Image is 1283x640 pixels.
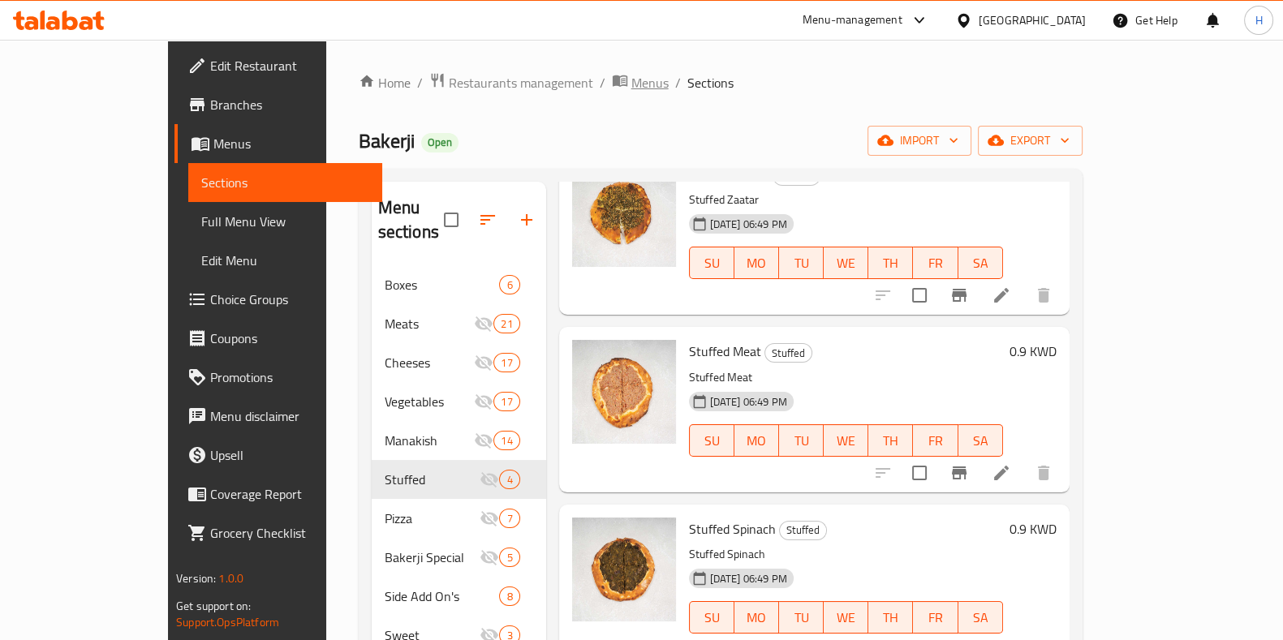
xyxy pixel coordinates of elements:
svg: Inactive section [480,548,499,567]
a: Promotions [174,358,382,397]
span: Promotions [210,367,369,387]
span: Menus [631,73,669,92]
a: Full Menu View [188,202,382,241]
a: Edit menu item [992,463,1011,483]
span: Open [421,135,459,149]
a: Support.OpsPlatform [176,612,279,633]
button: TU [779,247,824,279]
p: Stuffed Zaatar [689,190,1003,210]
span: Bakerji Special [385,548,480,567]
div: items [499,548,519,567]
span: Stuffed [765,344,812,363]
div: Stuffed [779,521,827,540]
span: MO [741,606,773,629]
h2: Menu sections [378,195,444,244]
li: / [675,73,681,92]
div: items [499,509,519,528]
span: 21 [494,316,519,332]
div: items [499,275,519,294]
a: Restaurants management [429,72,593,93]
li: / [600,73,605,92]
span: 17 [494,394,519,410]
h6: 0.9 KWD [1010,163,1057,186]
h6: 0.9 KWD [1010,340,1057,363]
span: Stuffed Meat [689,339,761,363]
span: Full Menu View [201,212,369,231]
span: Side Add On's [385,586,500,606]
button: WE [824,247,868,279]
button: TU [779,601,824,634]
button: FR [913,601,958,634]
a: Menu disclaimer [174,397,382,436]
span: SA [965,251,997,275]
div: Cheeses17 [372,343,546,382]
span: Branches [210,95,369,114]
a: Upsell [174,436,382,475]
span: Edit Restaurant [210,56,369,75]
span: [DATE] 06:49 PM [704,394,794,410]
span: Sort sections [468,200,507,239]
span: Coverage Report [210,484,369,504]
a: Edit Menu [188,241,382,280]
div: Menu-management [803,11,902,30]
a: Branches [174,85,382,124]
span: Stuffed [385,470,480,489]
div: Stuffed [764,343,812,363]
span: TU [786,606,817,629]
span: TH [875,429,906,453]
div: Meats21 [372,304,546,343]
div: Bakerji Special5 [372,538,546,577]
span: Sections [201,173,369,192]
span: SU [696,606,728,629]
a: Coupons [174,319,382,358]
span: 6 [500,277,519,293]
a: Coverage Report [174,475,382,513]
span: Stuffed [780,521,826,539]
a: Choice Groups [174,280,382,319]
button: import [868,126,971,156]
button: SU [689,601,734,634]
span: Bakerji [359,122,415,159]
svg: Inactive section [480,470,499,489]
div: items [499,586,519,606]
a: Menus [612,72,669,93]
span: 7 [500,511,519,526]
button: MO [734,424,779,457]
span: [DATE] 06:49 PM [704,571,794,586]
span: Select all sections [434,203,468,237]
span: 8 [500,589,519,604]
button: WE [824,601,868,634]
img: Stuffed Meat [572,340,676,444]
span: import [880,131,958,151]
div: items [493,314,519,333]
a: Menus [174,124,382,163]
img: Stuffed Spinach [572,518,676,621]
button: TH [868,424,913,457]
div: Manakish [385,431,475,450]
button: FR [913,247,958,279]
button: delete [1024,453,1063,492]
button: SU [689,247,734,279]
div: items [499,470,519,489]
span: 5 [500,550,519,565]
span: TH [875,251,906,275]
span: 17 [494,355,519,371]
button: MO [734,601,779,634]
span: TH [875,606,906,629]
span: Get support on: [176,595,251,616]
svg: Inactive section [480,509,499,528]
button: FR [913,424,958,457]
span: Pizza [385,509,480,528]
span: Select to update [902,456,936,490]
span: Cheeses [385,353,475,372]
span: Upsell [210,445,369,465]
svg: Inactive section [474,392,493,411]
a: Edit Restaurant [174,46,382,85]
span: WE [830,606,862,629]
span: FR [919,251,951,275]
button: TU [779,424,824,457]
div: Boxes6 [372,265,546,304]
